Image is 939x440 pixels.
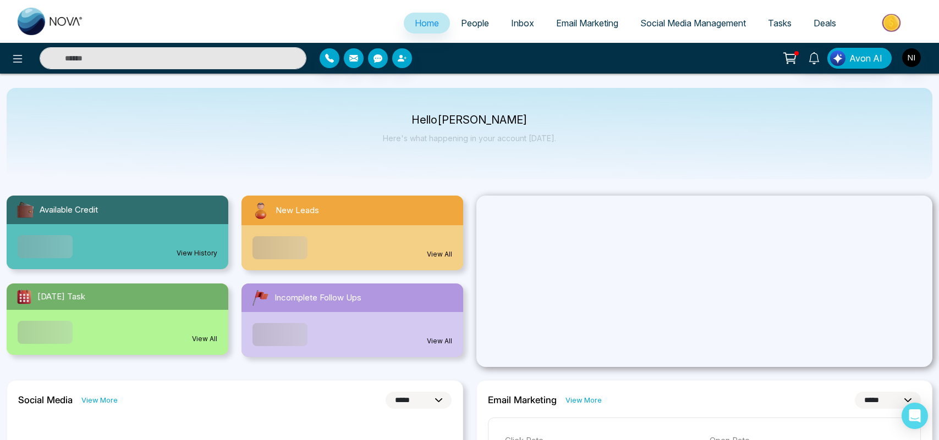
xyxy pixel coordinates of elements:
[450,13,500,34] a: People
[500,13,545,34] a: Inbox
[276,204,319,217] span: New Leads
[235,283,470,357] a: Incomplete Follow UpsView All
[274,292,361,304] span: Incomplete Follow Ups
[427,249,452,259] a: View All
[853,10,932,35] img: Market-place.gif
[556,18,618,29] span: Email Marketing
[902,403,928,429] div: Open Intercom Messenger
[827,48,892,69] button: Avon AI
[814,18,836,29] span: Deals
[415,18,439,29] span: Home
[250,200,271,221] img: newLeads.svg
[15,200,35,220] img: availableCredit.svg
[565,395,602,405] a: View More
[192,334,217,344] a: View All
[488,394,557,405] h2: Email Marketing
[768,18,792,29] span: Tasks
[177,248,217,258] a: View History
[830,51,845,66] img: Lead Flow
[640,18,746,29] span: Social Media Management
[40,204,98,216] span: Available Credit
[18,394,73,405] h2: Social Media
[803,13,847,34] a: Deals
[461,18,489,29] span: People
[81,395,118,405] a: View More
[15,288,33,305] img: todayTask.svg
[404,13,450,34] a: Home
[18,8,84,35] img: Nova CRM Logo
[383,133,556,143] p: Here's what happening in your account [DATE].
[383,115,556,125] p: Hello [PERSON_NAME]
[545,13,629,34] a: Email Marketing
[902,48,921,67] img: User Avatar
[849,52,882,65] span: Avon AI
[235,196,470,270] a: New LeadsView All
[37,291,85,303] span: [DATE] Task
[427,336,452,346] a: View All
[629,13,757,34] a: Social Media Management
[511,18,534,29] span: Inbox
[250,288,270,308] img: followUps.svg
[757,13,803,34] a: Tasks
